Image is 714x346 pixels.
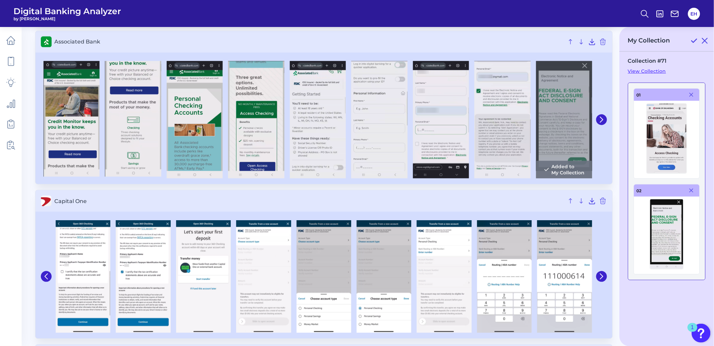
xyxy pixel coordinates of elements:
img: Associated Bank [413,61,469,179]
label: 01 [637,92,641,97]
img: Capital One [116,220,170,333]
img: Capital One [417,220,471,333]
img: 1753718341286_4518-9-Associated-Bank-Onboarding-Q3-2025.png [650,199,683,269]
img: 1730070032799_4518-6%20BOK%20Q3%202024.jpg [647,104,686,173]
span: Associated Bank [54,38,564,45]
img: Associated Bank [536,61,592,179]
span: by [PERSON_NAME] [13,16,121,21]
span: Capital One [54,198,564,204]
img: Associated Bank [474,61,530,179]
h3: My Collection [628,37,670,45]
img: Associated Bank [167,61,223,179]
span: Digital Banking Analyzer [13,6,121,16]
img: Capital One [56,220,110,333]
img: Associated Bank [290,61,346,179]
img: Capital One [537,220,592,333]
div: 1 [691,327,694,336]
img: Capital One [297,220,351,333]
label: 02 [637,188,642,193]
button: Open Resource Center, 1 new notification [692,324,711,343]
img: Capital One [477,220,532,333]
img: Associated Bank [228,61,284,179]
button: EH [688,8,700,20]
img: Associated Bank [105,61,161,177]
p: Added to My Collection [551,164,584,176]
img: Capital One [236,220,291,333]
img: Capital One [176,220,231,333]
img: Associated Bank [351,61,407,179]
img: Capital One [357,220,411,333]
a: View Collection [628,68,706,74]
img: Associated Bank [44,61,100,177]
